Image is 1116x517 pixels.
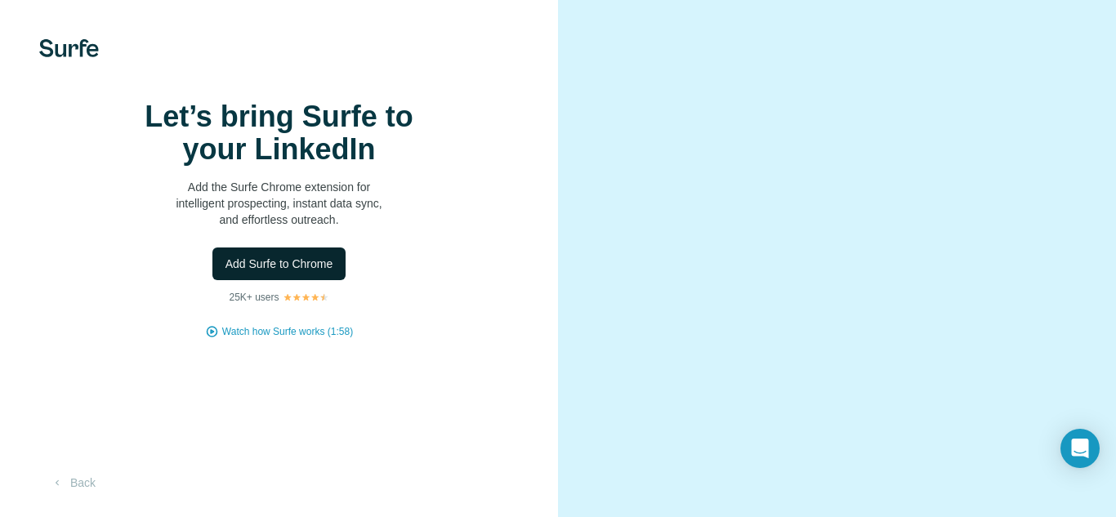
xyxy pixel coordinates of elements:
p: Add the Surfe Chrome extension for intelligent prospecting, instant data sync, and effortless out... [116,179,443,228]
img: Rating Stars [283,292,329,302]
h1: Let’s bring Surfe to your LinkedIn [116,100,443,166]
button: Watch how Surfe works (1:58) [222,324,353,339]
div: Open Intercom Messenger [1060,429,1100,468]
button: Back [39,468,107,497]
p: 25K+ users [229,290,279,305]
span: Add Surfe to Chrome [225,256,333,272]
img: Surfe's logo [39,39,99,57]
button: Add Surfe to Chrome [212,247,346,280]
